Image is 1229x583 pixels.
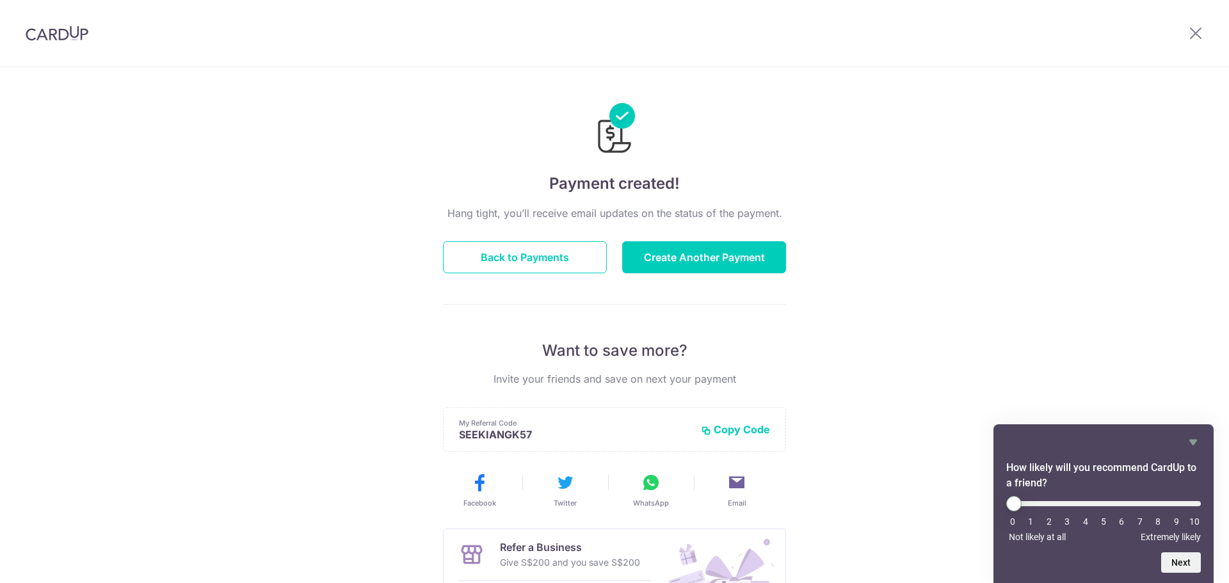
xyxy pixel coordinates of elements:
li: 4 [1079,516,1092,527]
span: Twitter [554,498,577,508]
li: 5 [1097,516,1110,527]
p: Hang tight, you’ll receive email updates on the status of the payment. [443,205,786,221]
li: 2 [1043,516,1056,527]
p: My Referral Code [459,418,691,428]
button: Back to Payments [443,241,607,273]
button: Create Another Payment [622,241,786,273]
span: Email [728,498,746,508]
li: 7 [1134,516,1146,527]
button: Facebook [442,472,517,508]
button: Twitter [527,472,603,508]
img: CardUp [26,26,88,41]
button: Copy Code [701,423,770,436]
h4: Payment created! [443,172,786,195]
h2: How likely will you recommend CardUp to a friend? Select an option from 0 to 10, with 0 being Not... [1006,460,1201,491]
li: 9 [1170,516,1183,527]
li: 3 [1061,516,1073,527]
span: Facebook [463,498,496,508]
span: WhatsApp [633,498,669,508]
button: WhatsApp [613,472,689,508]
span: Extremely likely [1141,532,1201,542]
p: Refer a Business [500,539,640,555]
div: How likely will you recommend CardUp to a friend? Select an option from 0 to 10, with 0 being Not... [1006,435,1201,573]
span: Not likely at all [1009,532,1066,542]
li: 1 [1024,516,1037,527]
p: Want to save more? [443,340,786,361]
div: How likely will you recommend CardUp to a friend? Select an option from 0 to 10, with 0 being Not... [1006,496,1201,542]
button: Email [699,472,775,508]
p: Give S$200 and you save S$200 [500,555,640,570]
button: Hide survey [1185,435,1201,450]
p: SEEKIANGK57 [459,428,691,441]
button: Next question [1161,552,1201,573]
li: 6 [1115,516,1128,527]
p: Invite your friends and save on next your payment [443,371,786,387]
li: 10 [1188,516,1201,527]
li: 8 [1152,516,1164,527]
img: Payments [594,103,635,157]
li: 0 [1006,516,1019,527]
